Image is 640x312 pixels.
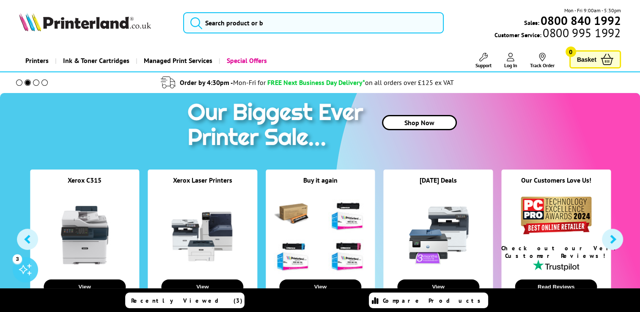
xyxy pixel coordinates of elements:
span: Ink & Toner Cartridges [63,50,129,71]
div: on all orders over £125 ex VAT [365,78,454,87]
img: Printerland Logo [19,13,151,31]
span: Log In [504,62,517,68]
button: View [397,279,479,294]
input: Search product or b [183,12,444,33]
span: Compare Products [383,297,485,304]
div: Our Customers Love Us! [501,176,611,195]
img: printer sale [183,93,372,159]
span: Mon - Fri 9:00am - 5:30pm [564,6,621,14]
a: 0800 840 1992 [539,16,621,25]
a: Track Order [530,53,555,68]
span: Order by 4:30pm - [180,78,266,87]
a: Basket 0 [569,50,621,68]
span: 0 [566,47,576,57]
a: Buy it again [303,176,338,184]
b: 0800 840 1992 [541,13,621,28]
span: Sales: [524,19,539,27]
a: Compare Products [369,293,488,308]
li: modal_delivery [4,75,610,90]
span: Mon-Fri for [233,78,266,87]
div: [DATE] Deals [384,176,493,195]
span: Basket [577,54,596,65]
a: Special Offers [219,50,273,71]
a: Support [475,53,492,68]
span: FREE Next Business Day Delivery* [267,78,365,87]
a: Log In [504,53,517,68]
span: Recently Viewed (3) [131,297,243,304]
span: Customer Service: [494,29,621,39]
a: Ink & Toner Cartridges [55,50,136,71]
a: Recently Viewed (3) [125,293,244,308]
a: Managed Print Services [136,50,219,71]
a: Xerox Laser Printers [173,176,232,184]
a: Xerox C315 [68,176,102,184]
div: Check out our Verified Customer Reviews! [501,244,611,260]
a: Printers [19,50,55,71]
button: View [44,279,126,294]
div: 3 [13,254,22,263]
button: Read Reviews [515,279,597,294]
button: View [162,279,244,294]
a: Printerland Logo [19,13,173,33]
button: View [279,279,361,294]
a: Shop Now [382,115,457,130]
span: Support [475,62,492,68]
span: 0800 995 1992 [541,29,621,37]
